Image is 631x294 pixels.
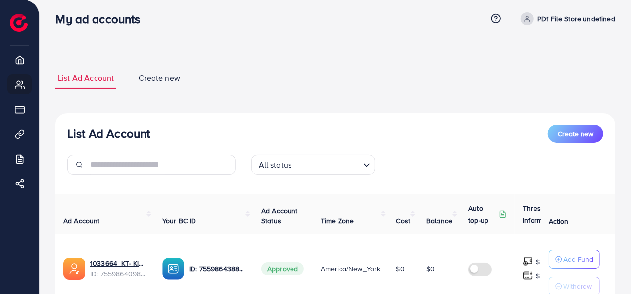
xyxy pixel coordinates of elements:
span: Your BC ID [162,216,196,226]
p: Threshold information [523,202,571,226]
input: Search for option [294,156,359,172]
span: $0 [426,264,435,274]
div: Search for option [251,155,375,175]
p: Auto top-up [468,202,497,226]
span: All status [257,158,294,172]
h3: My ad accounts [55,12,148,26]
p: $ --- [536,256,548,268]
a: 1033664_KT- Kin Treasures_1760168239079 [90,258,146,268]
img: ic-ba-acc.ded83a64.svg [162,258,184,280]
span: Balance [426,216,452,226]
p: PDf File Store undefined [537,13,615,25]
div: <span class='underline'>1033664_KT- Kin Treasures_1760168239079</span></br>7559864098408644626 [90,258,146,279]
p: $ --- [536,270,548,282]
span: Time Zone [321,216,354,226]
span: $0 [396,264,405,274]
h3: List Ad Account [67,126,150,141]
img: logo [10,14,28,32]
iframe: Chat [589,249,624,287]
button: Add Fund [549,250,600,269]
span: ID: 7559864098408644626 [90,269,146,279]
img: top-up amount [523,270,533,281]
span: Ad Account [63,216,100,226]
img: top-up amount [523,256,533,267]
img: ic-ads-acc.e4c84228.svg [63,258,85,280]
p: Add Fund [563,253,593,265]
span: Ad Account Status [261,206,298,226]
span: Create new [558,129,593,139]
button: Create new [548,125,603,143]
span: List Ad Account [58,72,114,84]
p: Withdraw [563,280,592,292]
span: Cost [396,216,411,226]
a: PDf File Store undefined [517,12,615,25]
span: Approved [261,262,304,275]
span: Action [549,216,569,226]
span: America/New_York [321,264,381,274]
p: ID: 7559864388467916807 [189,263,245,275]
span: Create new [139,72,180,84]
